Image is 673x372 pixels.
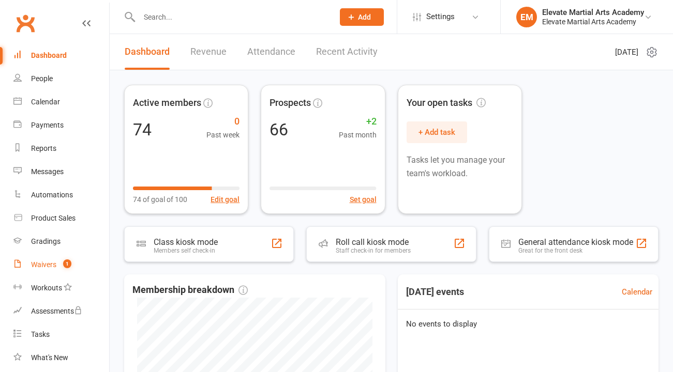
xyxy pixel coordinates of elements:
[518,237,633,247] div: General attendance kiosk mode
[426,5,455,28] span: Settings
[31,353,68,362] div: What's New
[31,237,61,245] div: Gradings
[31,144,56,152] div: Reports
[31,284,62,292] div: Workouts
[340,8,384,26] button: Add
[13,207,109,230] a: Product Sales
[12,10,38,36] a: Clubworx
[13,183,109,207] a: Automations
[125,34,170,70] a: Dashboard
[206,114,240,129] span: 0
[394,309,663,338] div: No events to display
[31,330,50,338] div: Tasks
[542,17,644,26] div: Elevate Martial Arts Academy
[31,191,73,199] div: Automations
[63,259,71,268] span: 1
[154,247,218,254] div: Members self check-in
[316,34,378,70] a: Recent Activity
[516,7,537,27] div: EM
[336,247,411,254] div: Staff check-in for members
[13,90,109,114] a: Calendar
[31,98,60,106] div: Calendar
[13,300,109,323] a: Assessments
[31,214,76,222] div: Product Sales
[190,34,227,70] a: Revenue
[13,44,109,67] a: Dashboard
[13,114,109,137] a: Payments
[247,34,295,70] a: Attendance
[398,283,472,301] h3: [DATE] events
[31,74,53,83] div: People
[13,253,109,276] a: Waivers 1
[31,167,64,176] div: Messages
[13,276,109,300] a: Workouts
[133,194,187,205] span: 74 of goal of 100
[518,247,633,254] div: Great for the front desk
[407,96,486,111] span: Your open tasks
[622,286,652,298] a: Calendar
[270,121,288,138] div: 66
[13,230,109,253] a: Gradings
[350,194,377,205] button: Set goal
[133,96,201,111] span: Active members
[31,51,67,59] div: Dashboard
[211,194,240,205] button: Edit goal
[31,121,64,129] div: Payments
[13,323,109,346] a: Tasks
[615,46,638,58] span: [DATE]
[13,346,109,369] a: What's New
[542,8,644,17] div: Elevate Martial Arts Academy
[13,137,109,160] a: Reports
[133,121,152,138] div: 74
[154,237,218,247] div: Class kiosk mode
[206,129,240,141] span: Past week
[339,114,377,129] span: +2
[13,67,109,90] a: People
[31,307,82,315] div: Assessments
[407,121,467,143] button: + Add task
[136,10,327,24] input: Search...
[13,160,109,183] a: Messages
[358,13,371,21] span: Add
[336,237,411,247] div: Roll call kiosk mode
[270,96,311,111] span: Prospects
[407,153,513,180] p: Tasks let you manage your team's workload.
[339,129,377,141] span: Past month
[132,283,248,298] span: Membership breakdown
[31,260,56,269] div: Waivers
